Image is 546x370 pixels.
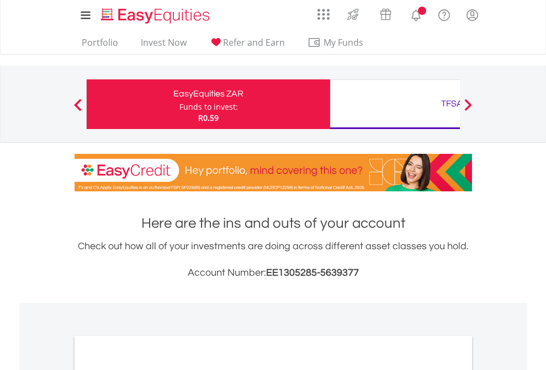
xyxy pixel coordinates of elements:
div: Check out how all of your investments are doing across different asset classes you hold. [75,239,472,281]
a: FAQ's and Support [430,3,458,25]
button: Next [457,104,479,115]
a: Invest Now [136,37,191,54]
a: Portfolio [77,37,123,54]
img: grid-menu-icon.svg [317,8,330,20]
a: Refer and Earn [205,37,289,54]
img: EasyCredit Promotion Banner [75,154,472,191]
a: AppsGrid [310,3,337,20]
img: thrive-v2.svg [344,6,362,23]
button: Previous [67,104,89,115]
a: Notifications [402,3,430,25]
h3: Account Number: [75,265,472,281]
img: EasyEquities_Logo.png [99,7,214,25]
span: Refer and Earn [223,36,285,49]
div: Funds to invest: [179,101,238,112]
div: EasyEquities ZAR [93,86,324,101]
span: My Funds [308,35,380,50]
a: Vouchers [369,3,402,23]
img: vouchers-v2.svg [377,6,395,23]
span: R0.59 [198,112,219,123]
h1: Here are the ins and outs of your account [75,213,472,233]
span: EE1305285-5639377 [266,267,359,278]
a: My Profile [458,3,486,27]
a: Home page [97,3,214,25]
